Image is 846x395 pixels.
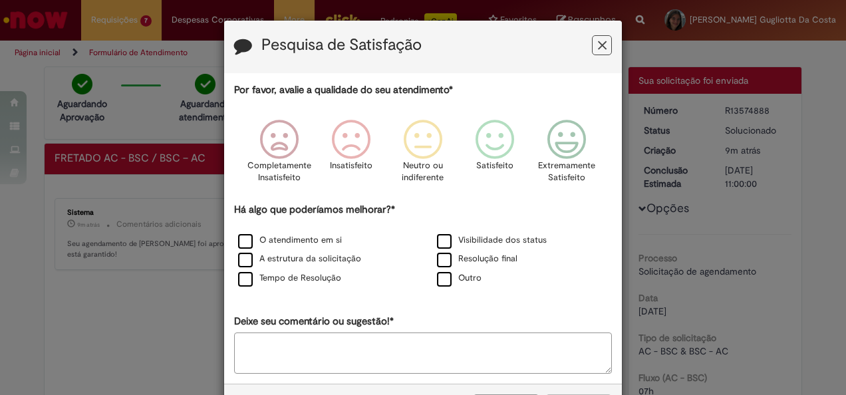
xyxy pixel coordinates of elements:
[461,110,529,201] div: Satisfeito
[245,110,313,201] div: Completamente Insatisfeito
[389,110,457,201] div: Neutro ou indiferente
[234,83,453,97] label: Por favor, avalie a qualidade do seu atendimento*
[330,160,372,172] p: Insatisfeito
[538,160,595,184] p: Extremamente Satisfeito
[238,234,342,247] label: O atendimento em si
[533,110,601,201] div: Extremamente Satisfeito
[437,253,517,265] label: Resolução final
[399,160,447,184] p: Neutro ou indiferente
[247,160,311,184] p: Completamente Insatisfeito
[437,272,482,285] label: Outro
[437,234,547,247] label: Visibilidade dos status
[238,253,361,265] label: A estrutura da solicitação
[234,315,394,329] label: Deixe seu comentário ou sugestão!*
[317,110,385,201] div: Insatisfeito
[261,37,422,54] label: Pesquisa de Satisfação
[234,203,612,289] div: Há algo que poderíamos melhorar?*
[476,160,513,172] p: Satisfeito
[238,272,341,285] label: Tempo de Resolução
